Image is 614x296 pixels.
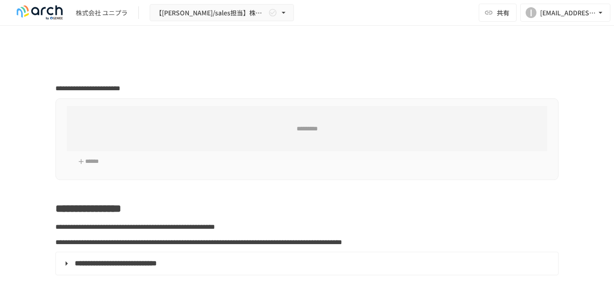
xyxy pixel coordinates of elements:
button: 【[PERSON_NAME]/sales担当】株式会社ユニプラ様_初期設定サポート [150,4,294,22]
button: I[EMAIL_ADDRESS][DOMAIN_NAME] [520,4,610,22]
div: 株式会社 ユニプラ [76,8,128,18]
button: 共有 [479,4,517,22]
span: 【[PERSON_NAME]/sales担当】株式会社ユニプラ様_初期設定サポート [156,7,266,18]
div: [EMAIL_ADDRESS][DOMAIN_NAME] [540,7,596,18]
img: logo-default@2x-9cf2c760.svg [11,5,69,20]
span: 共有 [497,8,509,18]
div: I [526,7,536,18]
